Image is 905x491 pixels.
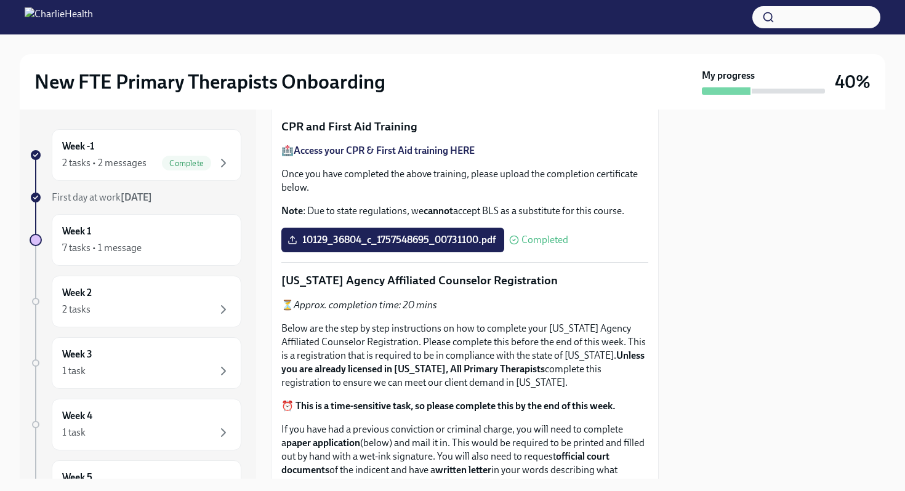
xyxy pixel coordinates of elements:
[281,119,648,135] p: CPR and First Aid Training
[435,464,491,476] strong: written letter
[290,234,496,246] span: 10129_36804_c_1757548695_00731100.pdf
[62,156,147,170] div: 2 tasks • 2 messages
[281,322,648,389] p: Below are the step by step instructions on how to complete your [US_STATE] Agency Affiliated Coun...
[62,225,91,238] h6: Week 1
[62,471,92,484] h6: Week 5
[281,205,303,217] strong: Note
[62,286,92,300] h6: Week 2
[294,299,437,311] em: Approx. completion time: 20 mins
[62,348,92,361] h6: Week 3
[281,228,504,252] label: 10129_36804_c_1757548695_00731100.pdf
[52,191,152,203] span: First day at work
[62,409,92,423] h6: Week 4
[281,167,648,194] p: Once you have completed the above training, please upload the completion certificate below.
[30,214,241,266] a: Week 17 tasks • 1 message
[521,235,568,245] span: Completed
[30,337,241,389] a: Week 31 task
[30,276,241,327] a: Week 22 tasks
[281,349,645,375] strong: Unless you are already licensed in [US_STATE], All Primary Therapists
[30,129,241,181] a: Week -12 tasks • 2 messagesComplete
[162,159,211,168] span: Complete
[702,69,755,82] strong: My progress
[62,426,86,439] div: 1 task
[281,273,648,289] p: [US_STATE] Agency Affiliated Counselor Registration
[30,399,241,450] a: Week 41 task
[30,191,241,204] a: First day at work[DATE]
[281,400,616,412] strong: ⏰ This is a time-sensitive task, so please complete this by the end of this week.
[62,364,86,378] div: 1 task
[34,70,385,94] h2: New FTE Primary Therapists Onboarding
[25,7,93,27] img: CharlieHealth
[121,191,152,203] strong: [DATE]
[281,144,648,158] p: 🏥
[62,303,90,316] div: 2 tasks
[281,450,609,476] strong: official court documents
[835,71,871,93] h3: 40%
[281,298,648,312] p: ⏳
[286,437,360,449] strong: paper application
[281,204,648,218] p: : Due to state regulations, we accept BLS as a substitute for this course.
[62,241,142,255] div: 7 tasks • 1 message
[294,145,475,156] a: Access your CPR & First Aid training HERE
[424,205,453,217] strong: cannot
[62,140,94,153] h6: Week -1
